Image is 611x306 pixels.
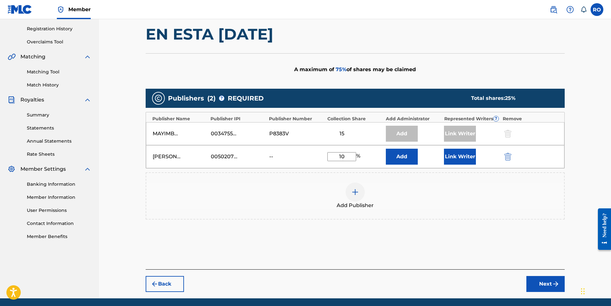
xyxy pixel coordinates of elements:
[151,280,158,288] img: 7ee5dd4eb1f8a8e3ef2f.svg
[210,116,266,122] div: Publisher IPI
[27,151,91,158] a: Rate Sheets
[20,165,66,173] span: Member Settings
[552,280,560,288] img: f7272a7cc735f4ea7f67.svg
[27,39,91,45] a: Overclaims Tool
[27,26,91,32] a: Registration History
[504,153,511,160] img: 12a2ab48e56ec057fbd8.svg
[579,275,611,306] iframe: Chat Widget
[444,149,476,165] button: Link Writer
[337,202,374,209] span: Add Publisher
[547,3,560,16] a: Public Search
[493,116,499,121] span: ?
[564,3,577,16] div: Help
[8,5,32,14] img: MLC Logo
[269,116,324,122] div: Publisher Number
[27,233,91,240] a: Member Benefits
[327,116,383,122] div: Collection Share
[386,116,441,122] div: Add Administrator
[219,96,224,101] span: ?
[27,69,91,75] a: Matching Tool
[228,93,264,103] span: REQUIRED
[591,3,603,16] div: User Menu
[27,194,91,201] a: Member Information
[152,116,208,122] div: Publisher Name
[8,53,16,61] img: Matching
[550,6,557,13] img: search
[566,6,574,13] img: help
[155,94,162,102] img: publishers
[168,93,204,103] span: Publishers
[27,207,91,214] a: User Permissions
[351,188,359,196] img: add
[8,96,15,104] img: Royalties
[20,53,45,61] span: Matching
[386,149,418,165] button: Add
[593,204,611,255] iframe: Resource Center
[20,96,44,104] span: Royalties
[57,6,65,13] img: Top Rightsholder
[84,96,91,104] img: expand
[505,95,516,101] span: 25 %
[336,66,347,72] span: 75 %
[27,125,91,131] a: Statements
[207,93,216,103] span: ( 2 )
[356,152,362,161] span: %
[444,116,500,122] div: Represented Writers
[8,165,15,173] img: Member Settings
[27,82,91,88] a: Match History
[84,165,91,173] img: expand
[84,53,91,61] img: expand
[146,53,565,86] div: A maximum of of shares may be claimed
[27,138,91,145] a: Annual Statements
[27,220,91,227] a: Contact Information
[27,112,91,118] a: Summary
[68,6,91,13] span: Member
[471,94,552,102] div: Total shares:
[27,181,91,188] a: Banking Information
[503,116,558,122] div: Remove
[526,276,565,292] button: Next
[146,25,565,44] h1: EN ESTA [DATE]
[580,6,587,13] div: Notifications
[581,282,585,301] div: Drag
[146,276,184,292] button: Back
